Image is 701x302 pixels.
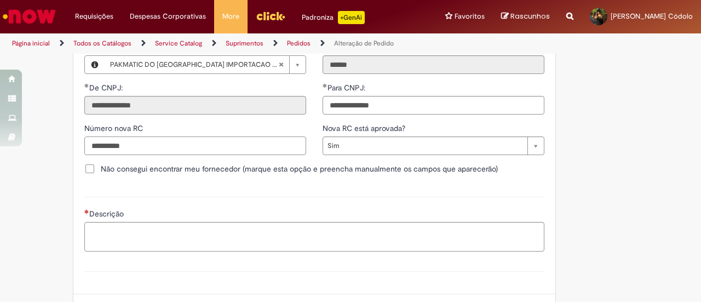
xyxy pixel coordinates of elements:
span: Não consegui encontrar meu fornecedor (marque esta opção e preencha manualmente os campos que apa... [101,163,498,174]
span: Rascunhos [510,11,550,21]
a: PAKMATIC DO [GEOGRAPHIC_DATA] IMPORTACAO E EXPLimpar campo Nome do Fornecedor [105,56,306,73]
a: Suprimentos [226,39,263,48]
input: Código SAP fornecedor [323,55,544,74]
span: Somente leitura - De CNPJ: [89,83,125,93]
div: Padroniza [302,11,365,24]
span: Favoritos [455,11,485,22]
ul: Trilhas de página [8,33,459,54]
span: Necessários [84,209,89,214]
span: Descrição [89,209,126,219]
span: Para CNPJ: [327,83,367,93]
label: Somente leitura - De CNPJ: [84,82,125,93]
input: Número nova RC [84,136,306,155]
p: +GenAi [338,11,365,24]
img: ServiceNow [1,5,58,27]
span: Número nova RC [84,123,145,133]
a: Todos os Catálogos [73,39,131,48]
input: Para CNPJ: [323,96,544,115]
img: click_logo_yellow_360x200.png [256,8,285,24]
button: Nome do Fornecedor, Visualizar este registro PAKMATIC DO BRASIL IMPORTACAO E EXP [85,56,105,73]
span: Obrigatório Preenchido [323,83,327,88]
span: Nova RC está aprovada? [323,123,407,133]
a: Alteração de Pedido [334,39,394,48]
a: Página inicial [12,39,50,48]
textarea: Descrição [84,222,544,251]
input: De CNPJ: [84,96,306,115]
span: Despesas Corporativas [130,11,206,22]
a: Pedidos [287,39,311,48]
span: Obrigatório Preenchido [84,83,89,88]
span: PAKMATIC DO [GEOGRAPHIC_DATA] IMPORTACAO E EXP [110,56,278,73]
a: Service Catalog [155,39,202,48]
a: Rascunhos [501,12,550,22]
span: More [222,11,239,22]
span: Requisições [75,11,113,22]
span: [PERSON_NAME] Códolo [611,12,693,21]
abbr: Limpar campo Nome do Fornecedor [273,56,289,73]
span: Sim [327,137,522,155]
